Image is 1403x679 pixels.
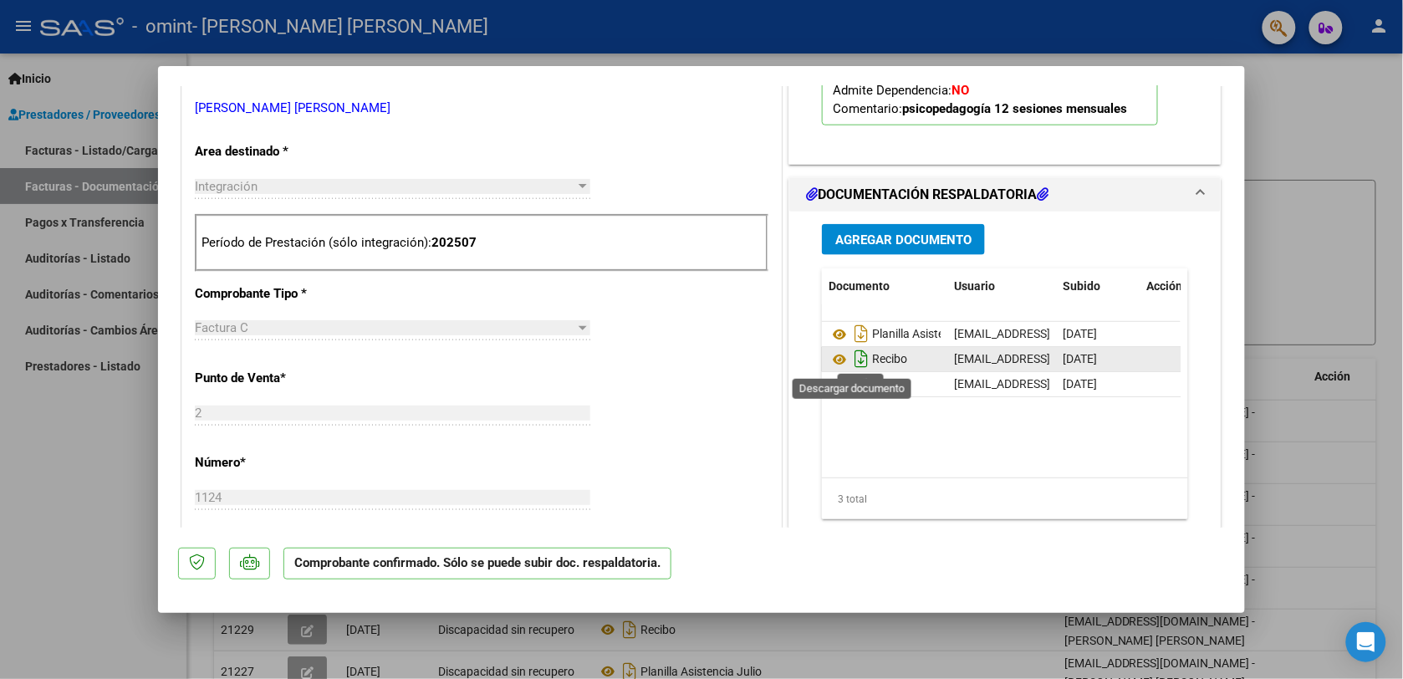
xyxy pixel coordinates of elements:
[1063,279,1100,293] span: Subido
[1346,622,1386,662] div: Open Intercom Messenger
[431,235,477,250] strong: 202507
[850,345,872,372] i: Descargar documento
[195,320,248,335] span: Factura C
[829,353,907,366] span: Recibo
[850,370,872,397] i: Descargar documento
[1140,268,1223,304] datatable-header-cell: Acción
[822,268,947,304] datatable-header-cell: Documento
[195,142,367,161] p: Area destinado *
[822,478,1188,520] div: 3 total
[1056,268,1140,304] datatable-header-cell: Subido
[202,233,762,253] p: Período de Prestación (sólo integración):
[822,224,985,255] button: Agregar Documento
[1063,377,1097,391] span: [DATE]
[850,320,872,347] i: Descargar documento
[1063,327,1097,340] span: [DATE]
[195,99,768,118] p: [PERSON_NAME] [PERSON_NAME]
[954,327,1329,340] span: [EMAIL_ADDRESS][DOMAIN_NAME] - [PERSON_NAME] [PERSON_NAME]
[954,377,1329,391] span: [EMAIL_ADDRESS][DOMAIN_NAME] - [PERSON_NAME] [PERSON_NAME]
[1146,279,1182,293] span: Acción
[829,328,993,341] span: Planilla Asistencia Julio
[947,268,1056,304] datatable-header-cell: Usuario
[902,101,1127,116] strong: psicopedagogía 12 sesiones mensuales
[195,179,258,194] span: Integración
[835,232,972,248] span: Agregar Documento
[954,279,995,293] span: Usuario
[951,83,969,98] strong: NO
[829,378,907,391] span: Recibo
[195,284,367,304] p: Comprobante Tipo *
[283,548,671,580] p: Comprobante confirmado. Sólo se puede subir doc. respaldatoria.
[789,212,1221,559] div: DOCUMENTACIÓN RESPALDATORIA
[789,178,1221,212] mat-expansion-panel-header: DOCUMENTACIÓN RESPALDATORIA
[954,352,1329,365] span: [EMAIL_ADDRESS][DOMAIN_NAME] - [PERSON_NAME] [PERSON_NAME]
[195,369,367,388] p: Punto de Venta
[806,185,1048,205] h1: DOCUMENTACIÓN RESPALDATORIA
[833,101,1127,116] span: Comentario:
[829,279,890,293] span: Documento
[833,9,1127,116] span: CUIL: Nombre y Apellido: Período Desde: Período Hasta: Admite Dependencia:
[195,453,367,472] p: Número
[1063,352,1097,365] span: [DATE]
